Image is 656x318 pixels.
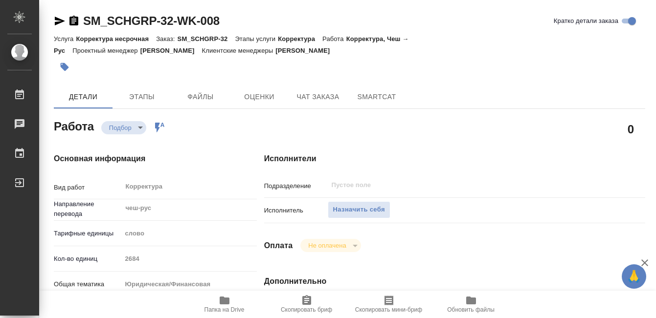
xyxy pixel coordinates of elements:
span: Файлы [177,91,224,103]
p: Работа [322,35,346,42]
h4: Исполнители [264,153,645,165]
button: Скопировать бриф [266,291,348,318]
p: Услуга [54,35,76,42]
span: Детали [60,91,107,103]
button: Добавить тэг [54,56,75,78]
p: Проектный менеджер [72,47,140,54]
p: SM_SCHGRP-32 [178,35,235,42]
div: слово [121,225,257,242]
p: Корректура несрочная [76,35,156,42]
input: Пустое поле [331,179,590,191]
span: Обновить файлы [447,306,495,313]
span: Кратко детали заказа [554,16,618,26]
p: [PERSON_NAME] [275,47,337,54]
button: Папка на Drive [183,291,266,318]
p: Исполнитель [264,206,328,215]
span: Чат заказа [294,91,341,103]
h2: 0 [628,121,634,137]
span: 🙏 [626,266,642,287]
p: Общая тематика [54,279,121,289]
button: Назначить себя [328,201,390,218]
div: Юридическая/Финансовая [121,276,257,293]
div: Подбор [101,121,146,134]
button: Обновить файлы [430,291,512,318]
p: Тарифные единицы [54,229,121,238]
h4: Оплата [264,240,293,252]
button: Скопировать ссылку [68,15,80,27]
span: Скопировать мини-бриф [355,306,422,313]
input: Пустое поле [121,252,257,266]
button: Скопировать мини-бриф [348,291,430,318]
span: Этапы [118,91,165,103]
p: Заказ: [156,35,177,42]
p: Вид работ [54,183,121,192]
p: Подразделение [264,181,328,191]
span: Папка на Drive [204,306,245,313]
span: Скопировать бриф [281,306,332,313]
p: Кол-во единиц [54,254,121,264]
button: Скопировать ссылку для ЯМессенджера [54,15,66,27]
button: 🙏 [622,264,646,289]
p: Этапы услуги [235,35,278,42]
span: Оценки [236,91,283,103]
p: [PERSON_NAME] [140,47,202,54]
button: Подбор [106,124,135,132]
div: Подбор [300,239,361,252]
h4: Основная информация [54,153,225,165]
span: Назначить себя [333,204,385,215]
span: SmartCat [353,91,400,103]
button: Не оплачена [305,241,349,250]
p: Корректура [278,35,322,42]
p: Клиентские менеджеры [202,47,276,54]
p: Направление перевода [54,199,121,219]
h2: Работа [54,117,94,134]
a: SM_SCHGRP-32-WK-008 [83,14,220,27]
h4: Дополнительно [264,276,645,287]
